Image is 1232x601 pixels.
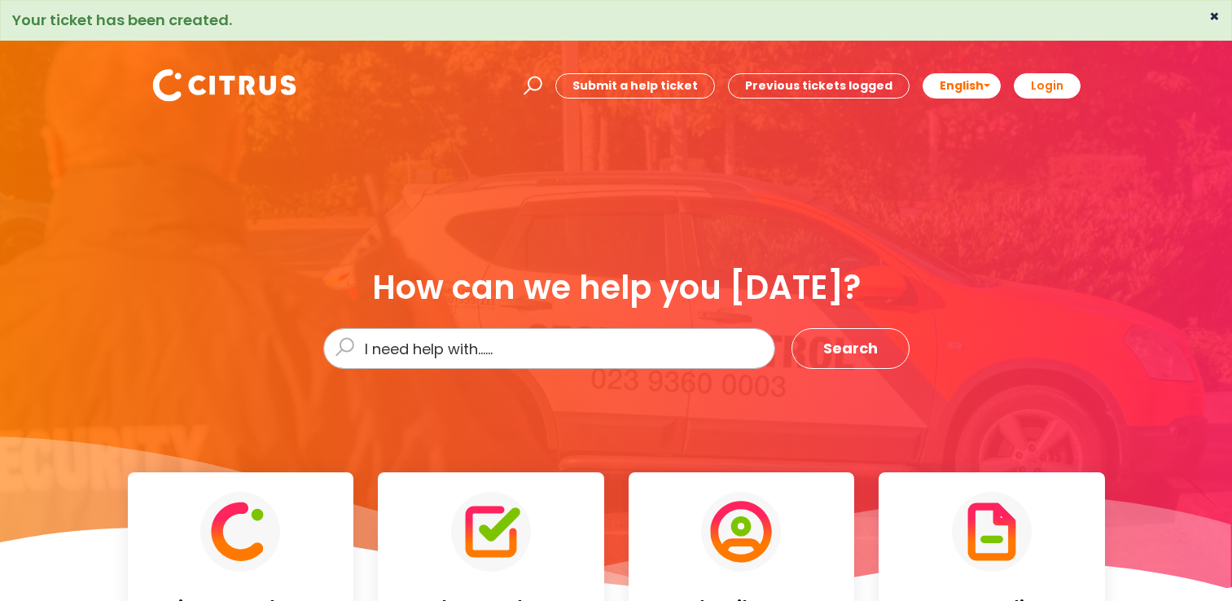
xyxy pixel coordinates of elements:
[940,77,984,94] span: English
[791,328,910,369] button: Search
[555,73,715,99] a: Submit a help ticket
[1209,9,1220,24] button: ×
[1014,73,1081,99] a: Login
[823,336,878,362] span: Search
[728,73,910,99] a: Previous tickets logged
[323,328,775,369] input: I need help with......
[323,270,910,305] div: How can we help you [DATE]?
[1031,77,1063,94] b: Login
